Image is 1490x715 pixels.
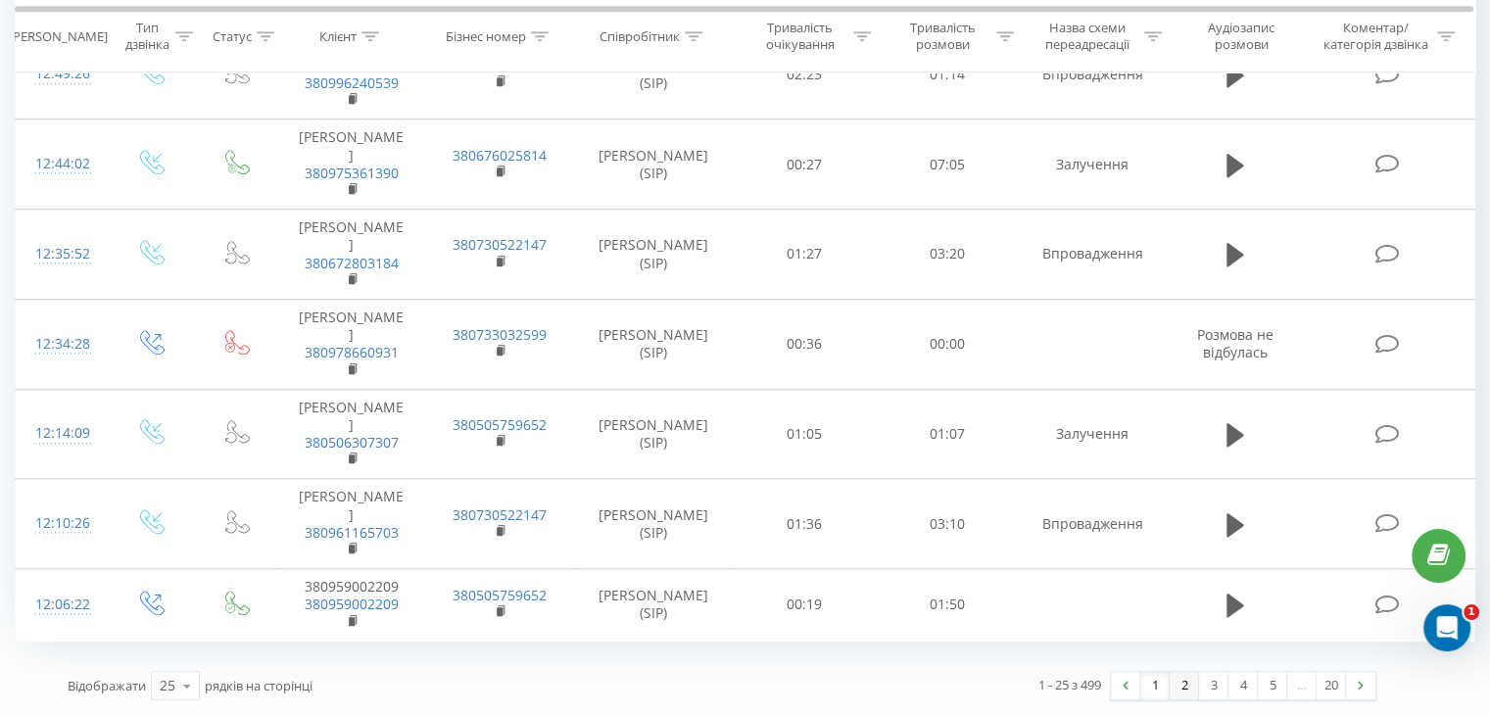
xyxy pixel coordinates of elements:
[1038,675,1101,694] div: 1 - 25 з 499
[574,119,734,210] td: [PERSON_NAME] (SIP)
[35,325,87,363] div: 12:34:28
[1199,672,1228,699] a: 3
[453,415,547,434] a: 380505759652
[1140,672,1170,699] a: 1
[305,254,399,272] a: 380672803184
[734,299,876,389] td: 00:36
[277,479,425,569] td: [PERSON_NAME]
[574,569,734,642] td: [PERSON_NAME] (SIP)
[453,56,547,74] a: 380730522147
[1018,210,1166,300] td: Впровадження
[305,73,399,92] a: 380996240539
[277,569,425,642] td: 380959002209
[1464,604,1479,620] span: 1
[574,389,734,479] td: [PERSON_NAME] (SIP)
[1258,672,1287,699] a: 5
[893,21,991,54] div: Тривалість розмови
[277,29,425,119] td: [PERSON_NAME]
[123,21,169,54] div: Тип дзвінка
[600,28,680,45] div: Співробітник
[751,21,849,54] div: Тривалість очікування
[1228,672,1258,699] a: 4
[734,210,876,300] td: 01:27
[277,119,425,210] td: [PERSON_NAME]
[1423,604,1470,651] iframe: Intercom live chat
[305,595,399,613] a: 380959002209
[574,479,734,569] td: [PERSON_NAME] (SIP)
[35,586,87,624] div: 12:06:22
[876,389,1018,479] td: 01:07
[213,28,252,45] div: Статус
[277,299,425,389] td: [PERSON_NAME]
[453,146,547,165] a: 380676025814
[277,389,425,479] td: [PERSON_NAME]
[876,299,1018,389] td: 00:00
[453,235,547,254] a: 380730522147
[68,677,146,694] span: Відображати
[574,29,734,119] td: [PERSON_NAME] (SIP)
[305,164,399,182] a: 380975361390
[734,389,876,479] td: 01:05
[574,210,734,300] td: [PERSON_NAME] (SIP)
[305,433,399,452] a: 380506307307
[876,119,1018,210] td: 07:05
[453,325,547,344] a: 380733032599
[1018,479,1166,569] td: Впровадження
[1036,21,1139,54] div: Назва схеми переадресації
[453,505,547,524] a: 380730522147
[205,677,312,694] span: рядків на сторінці
[876,29,1018,119] td: 01:14
[734,119,876,210] td: 00:27
[1018,389,1166,479] td: Залучення
[1018,29,1166,119] td: Впровадження
[1170,672,1199,699] a: 2
[734,569,876,642] td: 00:19
[1318,21,1432,54] div: Коментар/категорія дзвінка
[876,569,1018,642] td: 01:50
[35,55,87,93] div: 12:49:26
[9,28,108,45] div: [PERSON_NAME]
[734,29,876,119] td: 02:23
[734,479,876,569] td: 01:36
[319,28,357,45] div: Клієнт
[1018,119,1166,210] td: Залучення
[1287,672,1317,699] div: …
[446,28,526,45] div: Бізнес номер
[305,343,399,361] a: 380978660931
[574,299,734,389] td: [PERSON_NAME] (SIP)
[35,145,87,183] div: 12:44:02
[160,676,175,695] div: 25
[1197,325,1274,361] span: Розмова не відбулась
[876,210,1018,300] td: 03:20
[1184,21,1299,54] div: Аудіозапис розмови
[35,504,87,543] div: 12:10:26
[1317,672,1346,699] a: 20
[876,479,1018,569] td: 03:10
[453,586,547,604] a: 380505759652
[35,414,87,453] div: 12:14:09
[35,235,87,273] div: 12:35:52
[305,523,399,542] a: 380961165703
[277,210,425,300] td: [PERSON_NAME]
